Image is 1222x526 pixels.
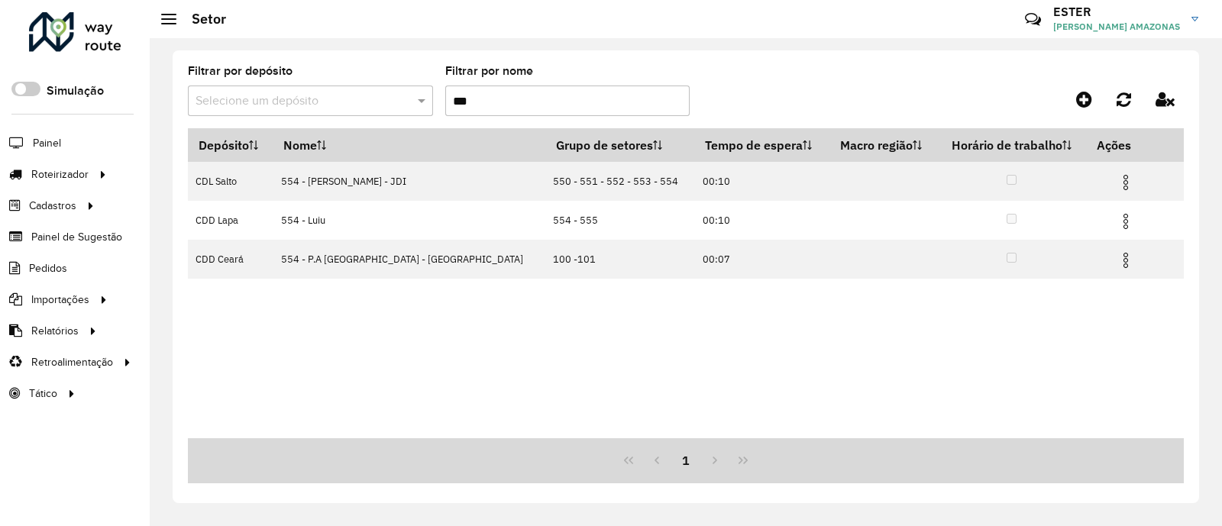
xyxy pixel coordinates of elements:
label: Simulação [47,82,104,100]
td: CDD Ceará [188,240,273,279]
a: Contato Rápido [1017,3,1049,36]
td: 00:10 [694,162,829,201]
td: 100 -101 [545,240,694,279]
th: Nome [273,129,545,162]
span: Cadastros [29,198,76,214]
span: Painel de Sugestão [31,229,122,245]
span: Retroalimentação [31,354,113,370]
td: 00:07 [694,240,829,279]
h2: Setor [176,11,226,27]
span: Painel [33,135,61,151]
span: [PERSON_NAME] AMAZONAS [1053,20,1180,34]
th: Grupo de setores [545,129,694,162]
span: Relatórios [31,323,79,339]
td: CDD Lapa [188,201,273,240]
td: 554 - Luiu [273,201,545,240]
td: CDL Salto [188,162,273,201]
td: 554 - [PERSON_NAME] - JDI [273,162,545,201]
th: Ações [1086,129,1178,161]
span: Pedidos [29,260,67,276]
label: Filtrar por depósito [188,62,293,80]
h3: ESTER [1053,5,1180,19]
td: 554 - P.A [GEOGRAPHIC_DATA] - [GEOGRAPHIC_DATA] [273,240,545,279]
span: Tático [29,386,57,402]
td: 554 - 555 [545,201,694,240]
td: 00:10 [694,201,829,240]
td: 550 - 551 - 552 - 553 - 554 [545,162,694,201]
button: 1 [671,446,700,475]
th: Macro região [829,129,938,162]
th: Tempo de espera [694,129,829,162]
span: Importações [31,292,89,308]
th: Depósito [188,129,273,162]
label: Filtrar por nome [445,62,533,80]
span: Roteirizador [31,166,89,182]
th: Horário de trabalho [938,129,1087,162]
